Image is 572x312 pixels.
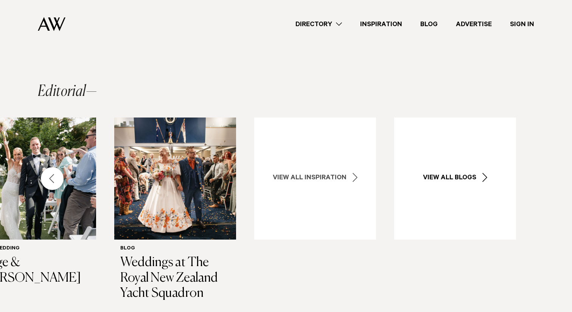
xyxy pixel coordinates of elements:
[394,118,516,240] a: View all Blogs
[254,118,376,240] a: View all Inspiration
[447,19,501,30] a: Advertise
[120,255,230,301] h3: Weddings at The Royal New Zealand Yacht Squadron
[501,19,543,30] a: Sign In
[114,118,236,307] a: Blog | Weddings at The Royal New Zealand Yacht Squadron Blog Weddings at The Royal New Zealand Ya...
[38,17,65,31] img: Auckland Weddings Logo
[120,246,230,252] h6: Blog
[411,19,447,30] a: Blog
[38,84,97,99] h2: Editorial
[351,19,411,30] a: Inspiration
[286,19,351,30] a: Directory
[114,118,236,240] img: Blog | Weddings at The Royal New Zealand Yacht Squadron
